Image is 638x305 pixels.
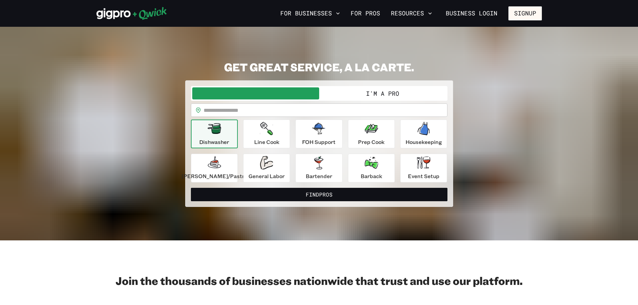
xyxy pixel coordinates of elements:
[249,172,285,180] p: General Labor
[508,6,542,20] button: Signup
[243,120,290,148] button: Line Cook
[191,120,238,148] button: Dishwasher
[306,172,332,180] p: Bartender
[243,154,290,182] button: General Labor
[278,8,343,19] button: For Businesses
[440,6,503,20] a: Business Login
[199,138,229,146] p: Dishwasher
[319,87,446,99] button: I'm a Pro
[295,120,342,148] button: FOH Support
[191,154,238,182] button: [PERSON_NAME]/Pastry
[361,172,382,180] p: Barback
[400,120,447,148] button: Housekeeping
[192,87,319,99] button: I'm a Business
[254,138,279,146] p: Line Cook
[185,60,453,74] h2: GET GREAT SERVICE, A LA CARTE.
[191,188,447,201] button: FindPros
[295,154,342,182] button: Bartender
[406,138,442,146] p: Housekeeping
[302,138,336,146] p: FOH Support
[400,154,447,182] button: Event Setup
[182,172,247,180] p: [PERSON_NAME]/Pastry
[408,172,439,180] p: Event Setup
[96,274,542,287] h2: Join the thousands of businesses nationwide that trust and use our platform.
[358,138,384,146] p: Prep Cook
[348,8,383,19] a: For Pros
[348,154,395,182] button: Barback
[348,120,395,148] button: Prep Cook
[388,8,435,19] button: Resources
